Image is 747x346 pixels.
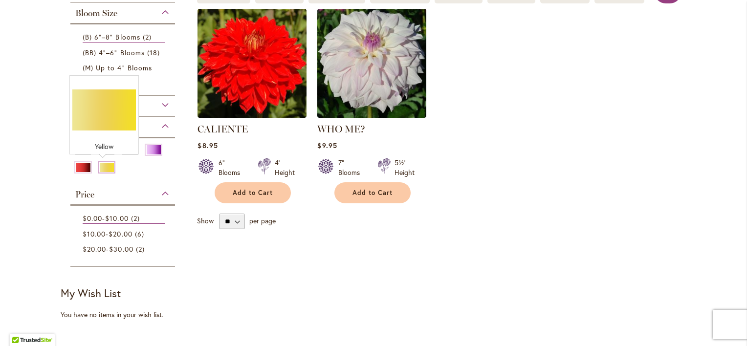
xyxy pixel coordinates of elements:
[83,47,165,58] a: (BB) 4"–6" Blooms 18
[395,158,415,177] div: 5½' Height
[109,229,132,238] span: $20.00
[83,63,165,83] a: (M) Up to 4" Blooms 13
[233,189,273,197] span: Add to Cart
[83,73,98,83] span: 13
[215,182,291,203] button: Add to Cart
[136,244,147,254] span: 2
[83,32,165,43] a: (B) 6"–8" Blooms 2
[83,229,165,239] a: $10.00-$20.00 6
[317,123,365,135] a: WHO ME?
[334,182,411,203] button: Add to Cart
[83,229,106,238] span: $10.00
[131,213,142,223] span: 2
[61,286,121,300] strong: My Wish List
[198,110,307,120] a: CALIENTE
[75,189,94,200] span: Price
[147,47,162,58] span: 18
[83,244,165,254] a: $20.00-$30.00 2
[219,158,246,177] div: 6" Blooms
[135,229,147,239] span: 6
[83,244,133,254] span: -
[317,110,426,120] a: Who Me?
[61,310,191,320] div: You have no items in your wish list.
[83,48,145,57] span: (BB) 4"–6" Blooms
[317,141,337,150] span: $9.95
[198,123,248,135] a: CALIENTE
[72,142,136,151] div: Yellow
[143,32,154,42] span: 2
[105,214,128,223] span: $10.00
[83,244,106,254] span: $20.00
[83,63,152,72] span: (M) Up to 4" Blooms
[75,8,117,19] span: Bloom Size
[197,216,214,225] span: Show
[83,229,132,238] span: -
[198,9,307,118] img: CALIENTE
[109,244,133,254] span: $30.00
[198,141,218,150] span: $8.95
[249,216,276,225] span: per page
[352,189,393,197] span: Add to Cart
[338,158,366,177] div: 7" Blooms
[83,32,140,42] span: (B) 6"–8" Blooms
[7,311,35,339] iframe: Launch Accessibility Center
[83,214,129,223] span: -
[275,158,295,177] div: 4' Height
[83,213,165,224] a: $0.00-$10.00 2
[317,9,426,118] img: Who Me?
[83,214,102,223] span: $0.00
